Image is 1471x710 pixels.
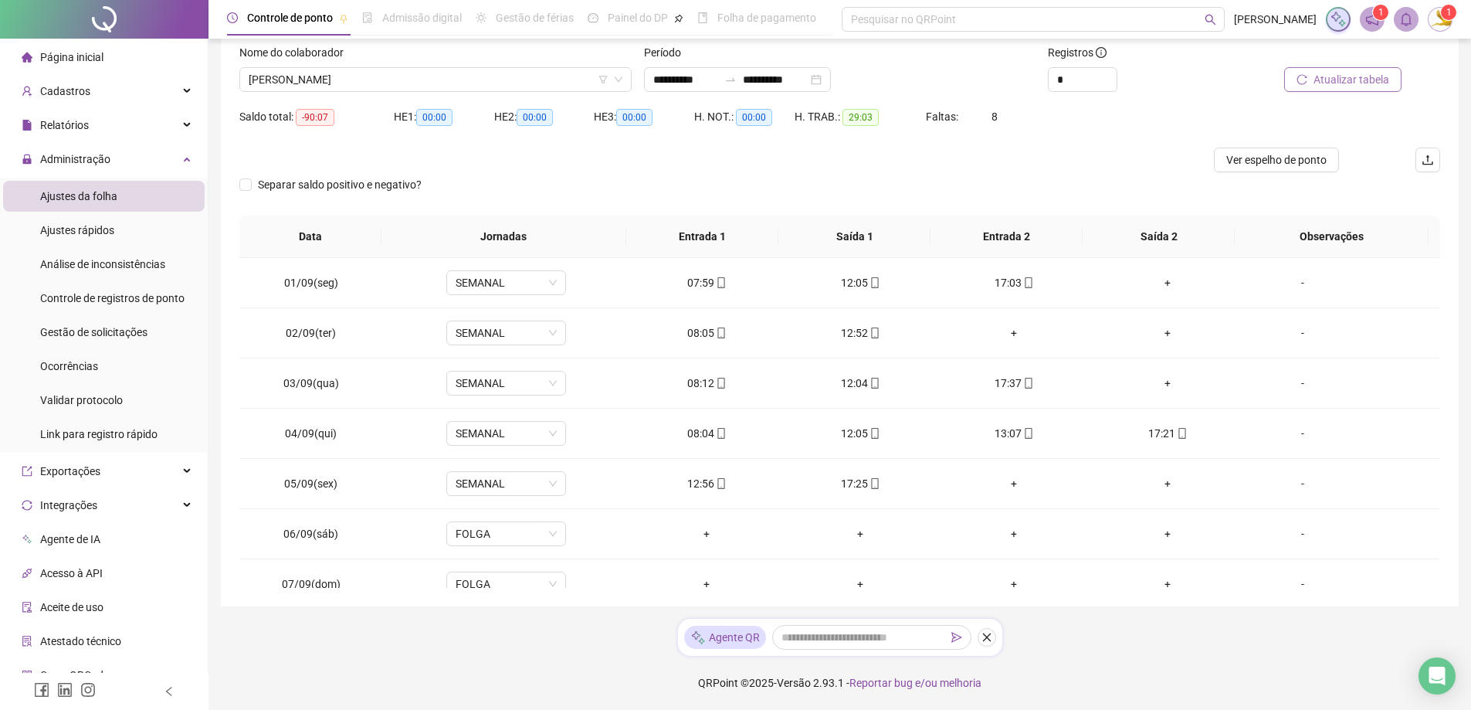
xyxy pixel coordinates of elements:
[1234,11,1317,28] span: [PERSON_NAME]
[950,576,1079,593] div: +
[227,12,238,23] span: clock-circle
[285,427,337,440] span: 04/09(qui)
[1103,576,1232,593] div: +
[724,73,737,86] span: to
[284,477,337,490] span: 05/09(sex)
[642,274,771,291] div: 07:59
[22,568,32,579] span: api
[339,14,348,23] span: pushpin
[1446,7,1452,18] span: 1
[796,525,925,542] div: +
[588,12,598,23] span: dashboard
[283,377,339,389] span: 03/09(qua)
[868,378,880,389] span: mobile
[626,216,778,258] th: Entrada 1
[868,328,880,338] span: mobile
[40,601,103,613] span: Aceite de uso
[252,176,428,193] span: Separar saldo positivo e negativo?
[950,425,1079,442] div: 13:07
[796,324,925,341] div: 12:52
[796,576,925,593] div: +
[1257,525,1348,542] div: -
[247,12,333,24] span: Controle de ponto
[795,108,926,126] div: H. TRAB.:
[951,632,962,643] span: send
[950,324,1079,341] div: +
[950,525,1079,542] div: +
[1441,5,1456,20] sup: Atualize o seu contato no menu Meus Dados
[40,326,147,338] span: Gestão de solicitações
[642,475,771,492] div: 12:56
[456,522,557,545] span: FOLGA
[249,68,622,91] span: JULIO FONTENELE SANTOS
[1378,7,1384,18] span: 1
[981,632,992,643] span: close
[40,394,123,406] span: Validar protocolo
[714,428,727,439] span: mobile
[40,51,103,63] span: Página inicial
[717,12,816,24] span: Folha de pagamento
[642,375,771,392] div: 08:12
[614,75,623,84] span: down
[40,499,97,511] span: Integrações
[80,682,96,698] span: instagram
[950,274,1079,291] div: 17:03
[22,500,32,511] span: sync
[1330,11,1347,28] img: sparkle-icon.fc2bf0ac1784a2077858766a79e2daf3.svg
[642,576,771,593] div: +
[381,216,626,258] th: Jornadas
[714,328,727,338] span: mobile
[208,656,1471,710] footer: QRPoint © 2025 - 2.93.1 -
[1373,5,1388,20] sup: 1
[40,119,89,131] span: Relatórios
[608,12,668,24] span: Painel do DP
[416,109,452,126] span: 00:00
[1257,274,1348,291] div: -
[868,428,880,439] span: mobile
[868,277,880,288] span: mobile
[22,670,32,681] span: qrcode
[1257,324,1348,341] div: -
[1247,228,1416,245] span: Observações
[1313,71,1389,88] span: Atualizar tabela
[239,108,394,126] div: Saldo total:
[1235,216,1429,258] th: Observações
[1284,67,1402,92] button: Atualizar tabela
[456,422,557,445] span: SEMANAL
[362,12,373,23] span: file-done
[40,292,185,304] span: Controle de registros de ponto
[40,85,90,97] span: Cadastros
[40,190,117,202] span: Ajustes da folha
[456,372,557,395] span: SEMANAL
[1048,44,1107,61] span: Registros
[1103,274,1232,291] div: +
[1022,277,1034,288] span: mobile
[1226,151,1327,168] span: Ver espelho de ponto
[1365,12,1379,26] span: notification
[1103,375,1232,392] div: +
[642,324,771,341] div: 08:05
[40,635,121,647] span: Atestado técnico
[849,677,981,689] span: Reportar bug e/ou melhoria
[598,75,608,84] span: filter
[22,52,32,63] span: home
[22,602,32,613] span: audit
[22,466,32,477] span: export
[868,478,880,489] span: mobile
[1399,12,1413,26] span: bell
[1429,8,1452,31] img: 50380
[456,472,557,495] span: SEMANAL
[456,572,557,596] span: FOLGA
[714,277,727,288] span: mobile
[1214,148,1339,172] button: Ver espelho de ponto
[1205,14,1216,25] span: search
[296,109,334,126] span: -90:07
[616,109,652,126] span: 00:00
[1096,47,1107,58] span: info-circle
[736,109,772,126] span: 00:00
[517,109,553,126] span: 00:00
[684,626,766,649] div: Agente QR
[494,108,595,126] div: HE 2:
[1257,576,1348,593] div: -
[694,108,795,126] div: H. NOT.:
